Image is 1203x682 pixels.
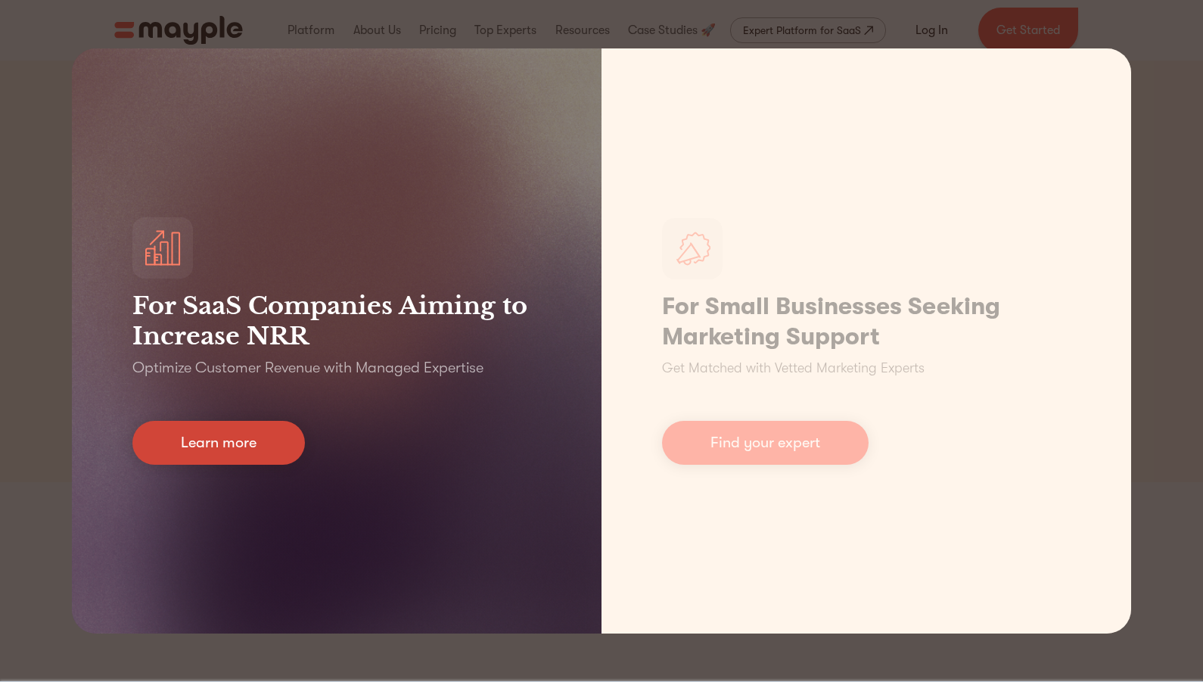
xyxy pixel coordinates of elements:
h1: For Small Businesses Seeking Marketing Support [662,291,1071,352]
a: Learn more [132,421,305,465]
a: Find your expert [662,421,869,465]
p: Optimize Customer Revenue with Managed Expertise [132,357,483,378]
h3: For SaaS Companies Aiming to Increase NRR [132,291,541,351]
p: Get Matched with Vetted Marketing Experts [662,358,925,378]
